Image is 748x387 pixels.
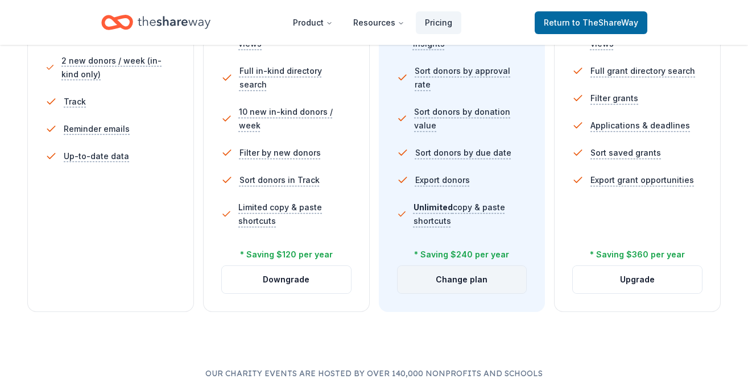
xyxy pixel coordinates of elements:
button: Upgrade [573,266,702,293]
span: 10 new in-kind donors / week [239,105,352,132]
span: Track [64,95,86,109]
span: Reminder emails [64,122,130,136]
nav: Main [284,9,461,36]
span: Filter by new donors [239,146,321,160]
span: 2 new donors / week (in-kind only) [61,54,175,81]
span: Full in-kind directory search [239,64,352,91]
span: Unlimited [414,202,453,212]
span: Up-to-date data [64,149,129,163]
a: Home [101,9,210,36]
div: * Saving $240 per year [414,248,509,261]
span: Sort saved grants [590,146,661,160]
span: Sort donors by approval rate [415,64,527,91]
p: Our charity events are hosted by over 140,000 nonprofits and schools [27,367,721,380]
div: * Saving $120 per year [240,248,333,261]
span: copy & paste shortcuts [414,202,505,226]
button: Product [284,11,342,34]
span: Export grant opportunities [590,173,694,187]
span: Sort donors by donation value [414,105,527,132]
span: Full grant directory search [590,64,695,78]
button: Change plan [398,266,527,293]
span: Sort donors by due date [415,146,511,160]
a: Pricing [416,11,461,34]
a: Returnto TheShareWay [535,11,647,34]
button: Downgrade [222,266,351,293]
span: Export donors [415,173,470,187]
button: Resources [344,11,414,34]
span: Limited copy & paste shortcuts [238,201,351,228]
span: Sort donors in Track [239,173,320,187]
span: Filter grants [590,91,638,105]
span: to TheShareWay [572,18,638,27]
div: * Saving $360 per year [590,248,685,261]
span: Return [544,16,638,30]
span: Applications & deadlines [590,119,690,132]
